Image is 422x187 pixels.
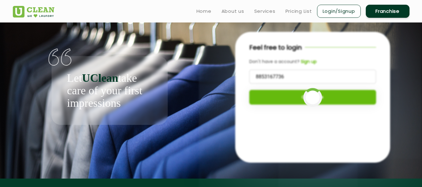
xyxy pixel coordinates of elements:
span: Don't have a account? [249,58,300,65]
img: quote-img [48,48,72,66]
a: Services [254,7,276,15]
a: About us [221,7,244,15]
p: Feel free to login [249,43,302,52]
b: UClean [82,72,118,84]
p: Let take care of your first impressions [67,72,152,109]
a: Home [196,7,211,15]
button: Continue [249,90,376,105]
a: Pricing List [285,7,312,15]
img: UClean Laundry and Dry Cleaning [13,6,54,17]
a: Sign up [300,58,317,65]
input: Phone no [249,70,376,84]
a: Franchise [366,5,410,18]
a: Login/Signup [317,5,361,18]
b: Sign up [301,58,317,65]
